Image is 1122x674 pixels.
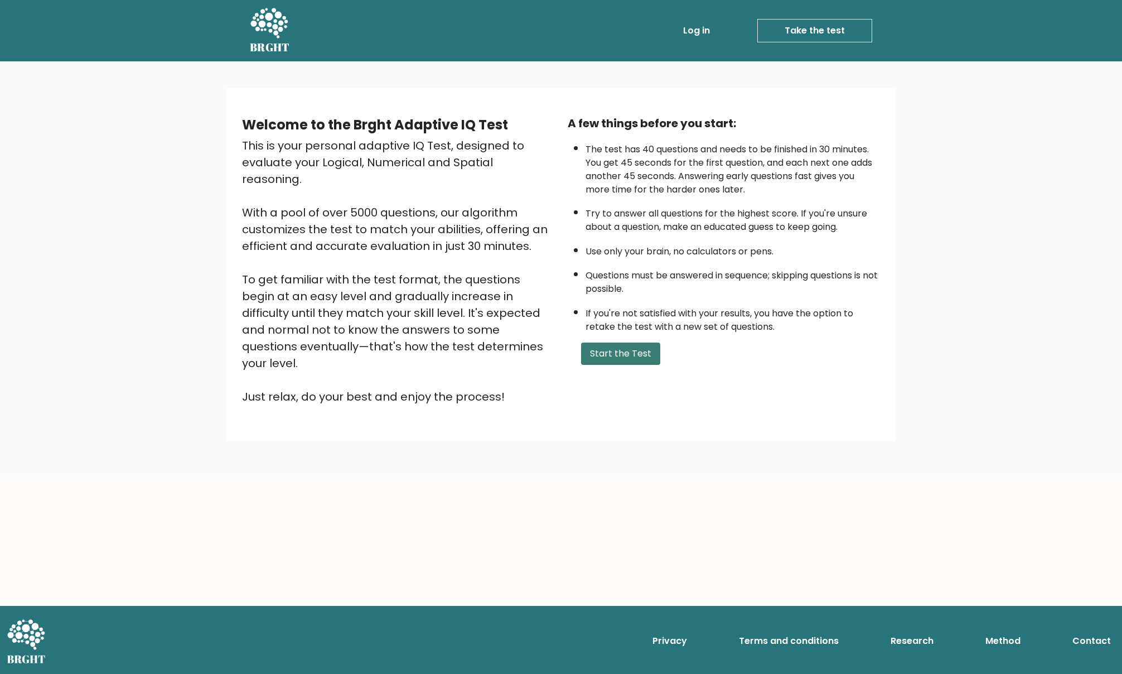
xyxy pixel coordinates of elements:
a: Log in [679,20,714,42]
div: This is your personal adaptive IQ Test, designed to evaluate your Logical, Numerical and Spatial ... [242,137,554,405]
a: Research [886,630,938,652]
li: If you're not satisfied with your results, you have the option to retake the test with a new set ... [586,301,880,334]
button: Start the Test [581,343,660,365]
a: BRGHT [250,4,290,57]
a: Terms and conditions [734,630,843,652]
a: Privacy [648,630,691,652]
a: Take the test [757,19,872,42]
h5: BRGHT [250,41,290,54]
li: Use only your brain, no calculators or pens. [586,239,880,258]
a: Contact [1068,630,1115,652]
li: Questions must be answered in sequence; skipping questions is not possible. [586,263,880,296]
li: The test has 40 questions and needs to be finished in 30 minutes. You get 45 seconds for the firs... [586,137,880,196]
div: A few things before you start: [568,115,880,132]
li: Try to answer all questions for the highest score. If you're unsure about a question, make an edu... [586,201,880,234]
b: Welcome to the Brght Adaptive IQ Test [242,115,508,134]
a: Method [981,630,1025,652]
